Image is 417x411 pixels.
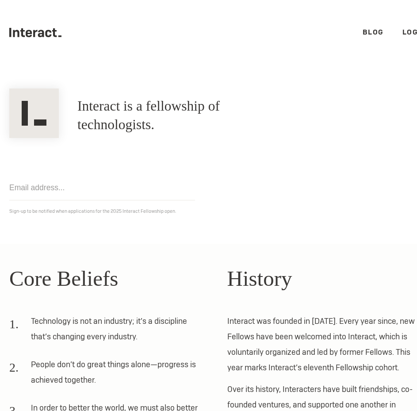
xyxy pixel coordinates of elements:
h1: Interact is a fellowship of technologists. [77,97,287,134]
a: Blog [363,27,384,37]
h2: Core Beliefs [9,262,209,295]
img: Interact Logo [9,88,59,138]
li: Technology is not an industry; it’s a discipline that’s changing every industry. [9,313,204,350]
input: Email address... [9,175,195,200]
li: People don’t do great things alone—progress is achieved together. [9,357,204,394]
